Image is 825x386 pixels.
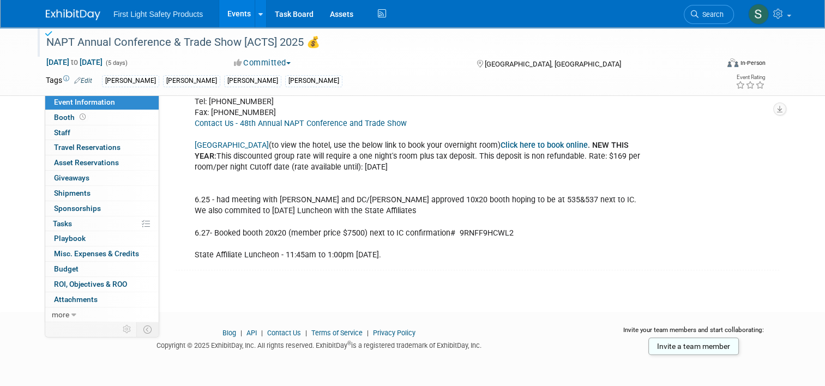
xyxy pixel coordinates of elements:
a: Terms of Service [311,329,363,337]
a: API [246,329,257,337]
div: In-Person [740,59,766,67]
a: Contact Us [267,329,301,337]
a: Blog [222,329,236,337]
span: Tasks [53,219,72,228]
span: Event Information [54,98,115,106]
a: Search [684,5,734,24]
span: Giveaways [54,173,89,182]
span: | [303,329,310,337]
img: ExhibitDay [46,9,100,20]
span: Asset Reservations [54,158,119,167]
div: [PERSON_NAME] [163,75,220,87]
span: First Light Safety Products [113,10,203,19]
div: Event Format [659,57,766,73]
a: ROI, Objectives & ROO [45,277,159,292]
span: Staff [54,128,70,137]
td: Personalize Event Tab Strip [118,322,137,336]
a: Giveaways [45,171,159,185]
span: | [258,329,266,337]
div: Invite your team members and start collaborating: [608,325,779,342]
span: [DATE] [DATE] [46,57,103,67]
a: Booth [45,110,159,125]
a: Event Information [45,95,159,110]
td: Tags [46,75,92,87]
a: [GEOGRAPHIC_DATA] [195,141,269,150]
span: (5 days) [105,59,128,67]
div: Event Rating [736,75,765,80]
a: Tasks [45,216,159,231]
sup: ® [347,340,351,346]
td: Toggle Event Tabs [137,322,159,336]
span: Budget [54,264,79,273]
a: Asset Reservations [45,155,159,170]
div: [PERSON_NAME] [285,75,342,87]
span: to [69,58,80,67]
a: Attachments [45,292,159,307]
a: Playbook [45,231,159,246]
a: Click here to book online [501,141,588,150]
a: Travel Reservations [45,140,159,155]
span: Search [698,10,724,19]
span: Misc. Expenses & Credits [54,249,139,258]
span: more [52,310,69,319]
div: [PERSON_NAME] [224,75,281,87]
a: Edit [74,77,92,85]
span: Shipments [54,189,91,197]
a: Budget [45,262,159,276]
span: Sponsorships [54,204,101,213]
a: more [45,307,159,322]
a: Invite a team member [648,337,739,355]
span: | [238,329,245,337]
span: Booth [54,113,88,122]
a: Contact Us - 48th Annual NAPT Conference and Trade Show [195,119,407,128]
a: Privacy Policy [373,329,415,337]
span: [GEOGRAPHIC_DATA], [GEOGRAPHIC_DATA] [485,60,621,68]
span: Playbook [54,234,86,243]
span: Booth not reserved yet [77,113,88,121]
a: Misc. Expenses & Credits [45,246,159,261]
div: NAPT Annual Conference & Trade Show [ACTS] 2025 💰 [43,33,704,52]
span: Attachments [54,295,98,304]
div: Copyright © 2025 ExhibitDay, Inc. All rights reserved. ExhibitDay is a registered trademark of Ex... [46,338,592,351]
a: Staff [45,125,159,140]
a: Shipments [45,186,159,201]
span: ROI, Objectives & ROO [54,280,127,288]
button: Committed [230,57,295,69]
div: [PERSON_NAME] [102,75,159,87]
span: | [364,329,371,337]
span: Travel Reservations [54,143,121,152]
a: Sponsorships [45,201,159,216]
img: Steph Willemsen [748,4,769,25]
img: Format-Inperson.png [727,58,738,67]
